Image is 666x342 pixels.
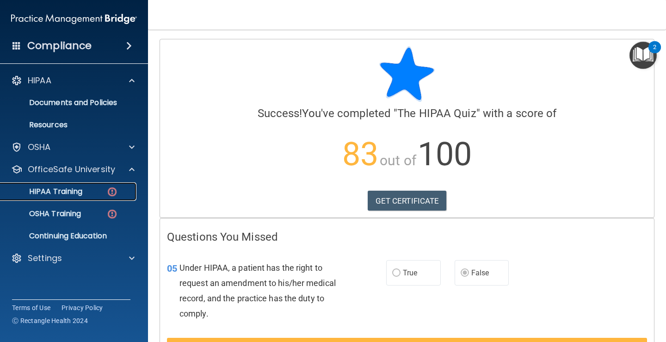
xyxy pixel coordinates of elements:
[6,120,132,130] p: Resources
[11,253,135,264] a: Settings
[471,268,489,277] span: False
[28,142,51,153] p: OSHA
[12,316,88,325] span: Ⓒ Rectangle Health 2024
[392,270,401,277] input: True
[418,135,472,173] span: 100
[620,279,655,314] iframe: Drift Widget Chat Controller
[461,270,469,277] input: False
[653,47,656,59] div: 2
[106,208,118,220] img: danger-circle.6113f641.png
[11,164,135,175] a: OfficeSafe University
[28,75,51,86] p: HIPAA
[368,191,447,211] a: GET CERTIFICATE
[380,152,416,168] span: out of
[167,263,177,274] span: 05
[12,303,50,312] a: Terms of Use
[379,46,435,102] img: blue-star-rounded.9d042014.png
[403,268,417,277] span: True
[629,42,657,69] button: Open Resource Center, 2 new notifications
[11,75,135,86] a: HIPAA
[179,263,336,319] span: Under HIPAA, a patient has the right to request an amendment to his/her medical record, and the p...
[28,253,62,264] p: Settings
[106,186,118,198] img: danger-circle.6113f641.png
[342,135,378,173] span: 83
[6,231,132,241] p: Continuing Education
[167,231,647,243] h4: Questions You Missed
[6,98,132,107] p: Documents and Policies
[6,209,81,218] p: OSHA Training
[167,107,647,119] h4: You've completed " " with a score of
[6,187,82,196] p: HIPAA Training
[62,303,103,312] a: Privacy Policy
[11,142,135,153] a: OSHA
[258,107,302,120] span: Success!
[397,107,476,120] span: The HIPAA Quiz
[11,10,137,28] img: PMB logo
[27,39,92,52] h4: Compliance
[28,164,115,175] p: OfficeSafe University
